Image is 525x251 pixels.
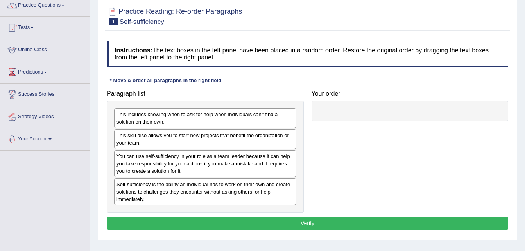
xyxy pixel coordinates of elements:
[107,6,242,25] h2: Practice Reading: Re-order Paragraphs
[0,84,90,103] a: Success Stories
[107,90,304,97] h4: Paragraph list
[312,90,509,97] h4: Your order
[114,129,296,149] div: This skill also allows you to start new projects that benefit the organization or your team.
[0,17,90,36] a: Tests
[0,61,90,81] a: Predictions
[109,18,118,25] span: 1
[107,217,508,230] button: Verify
[0,39,90,59] a: Online Class
[114,150,296,177] div: You can use self-sufficiency in your role as a team leader because it can help you take responsib...
[120,18,164,25] small: Self-sufficiency
[107,41,508,67] h4: The text boxes in the left panel have been placed in a random order. Restore the original order b...
[0,128,90,148] a: Your Account
[114,108,296,128] div: This includes knowing when to ask for help when individuals can't find a solution on their own.
[115,47,152,54] b: Instructions:
[107,77,224,84] div: * Move & order all paragraphs in the right field
[114,178,296,205] div: Self-sufficiency is the ability an individual has to work on their own and create solutions to ch...
[0,106,90,125] a: Strategy Videos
